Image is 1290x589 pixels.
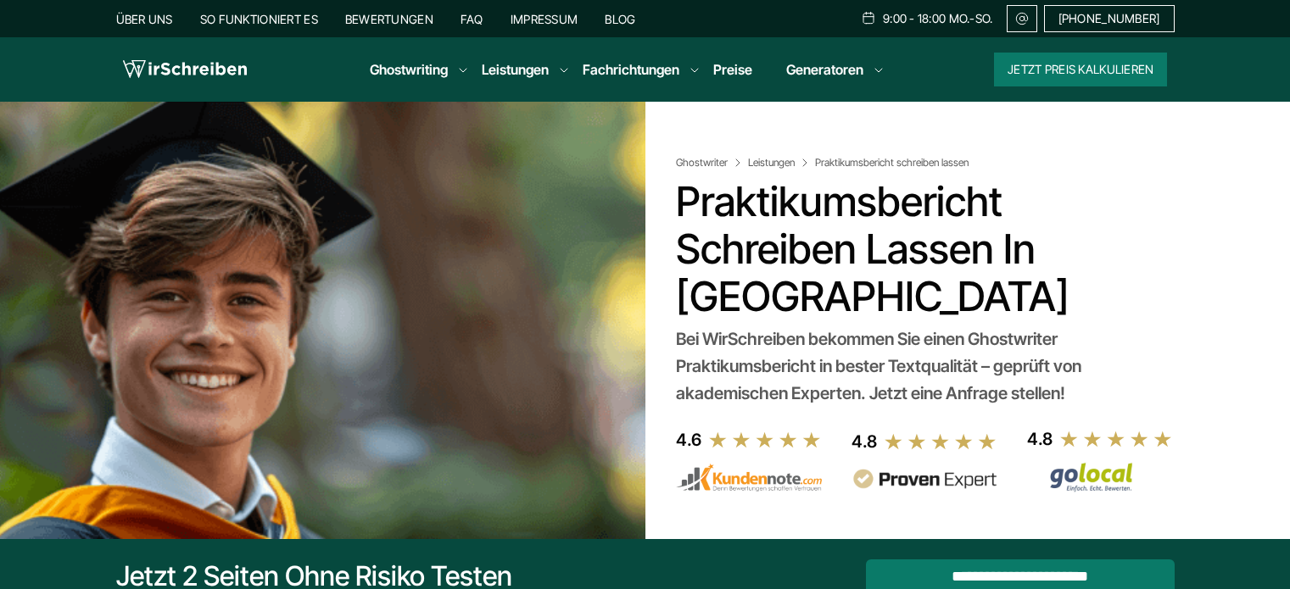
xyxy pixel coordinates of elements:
[1059,430,1173,448] img: stars
[1044,5,1175,32] a: [PHONE_NUMBER]
[852,428,877,455] div: 4.8
[605,12,635,26] a: Blog
[123,57,247,82] img: logo wirschreiben
[676,156,745,169] a: Ghostwriter
[511,12,578,26] a: Impressum
[676,464,822,492] img: kundennote
[345,12,433,26] a: Bewertungen
[861,11,876,25] img: Schedule
[461,12,483,26] a: FAQ
[583,59,679,80] a: Fachrichtungen
[815,156,969,169] span: Praktikumsbericht schreiben lassen
[370,59,448,80] a: Ghostwriting
[116,12,173,26] a: Über uns
[1058,12,1160,25] span: [PHONE_NUMBER]
[708,431,822,449] img: stars
[482,59,549,80] a: Leistungen
[1027,462,1173,492] img: Wirschreiben Bewertungen
[676,325,1167,407] div: Bei WirSchreiben bekommen Sie einen Ghostwriter Praktikumsbericht in bester Textqualität – geprüf...
[884,432,997,451] img: stars
[748,156,812,169] a: Leistungen
[852,469,997,490] img: provenexpert reviews
[676,426,701,453] div: 4.6
[883,12,993,25] span: 9:00 - 18:00 Mo.-So.
[713,61,752,78] a: Preise
[994,53,1167,86] button: Jetzt Preis kalkulieren
[786,59,863,80] a: Generatoren
[676,178,1167,320] h1: Praktikumsbericht schreiben lassen in [GEOGRAPHIC_DATA]
[200,12,318,26] a: So funktioniert es
[1027,425,1053,453] div: 4.8
[1014,12,1030,25] img: Email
